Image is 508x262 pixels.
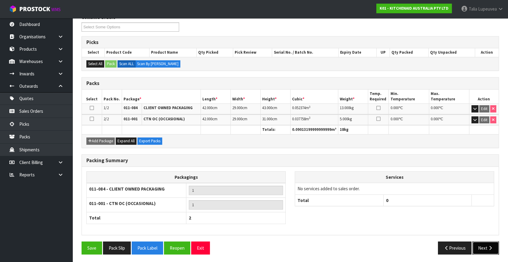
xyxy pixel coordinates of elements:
sup: 3 [309,105,310,109]
th: Height [261,90,291,104]
th: Max. Temperature [429,90,469,104]
span: 0.000 [431,116,439,122]
td: m [290,115,338,125]
span: 18 [340,127,344,132]
button: Export Packs [137,137,162,145]
small: WMS [51,7,61,12]
th: Min. Temperature [389,90,429,104]
th: Select [82,90,102,104]
th: Serial No. / Batch No. [272,48,339,57]
th: Services [295,172,494,183]
span: 42.000 [202,116,212,122]
strong: 011-084 - CLIENT OWNED PACKAGING [89,186,165,192]
td: cm [231,104,261,114]
th: Action [475,48,499,57]
button: Previous [438,241,472,254]
button: Edit [479,105,489,112]
span: Talia [469,6,477,12]
strong: 011-001 [124,116,138,122]
th: Weight [338,90,368,104]
span: 42.000 [202,105,212,110]
strong: CLIENT OWNED PACKAGING [143,105,193,110]
th: Pick Review [233,48,272,57]
sup: 3 [309,116,310,120]
th: Package [122,90,201,104]
button: Reopen [164,241,190,254]
th: Packagings [87,171,286,183]
td: ℃ [429,115,469,125]
th: Cubic [290,90,338,104]
button: Pack Slip [103,241,131,254]
td: cm [261,104,291,114]
td: ℃ [389,104,429,114]
th: Total [87,212,186,224]
span: Pack [82,10,499,259]
span: 13.000 [340,105,350,110]
th: Total [295,194,383,206]
th: Qty Unpacked [428,48,475,57]
th: Totals: [261,125,291,134]
button: Select All [86,60,104,68]
span: 43.000 [262,105,272,110]
button: Save [82,241,102,254]
strong: K01 - KITCHENAID AUSTRALIA PTY LTD [380,6,449,11]
img: cube-alt.png [9,5,17,13]
th: Expiry Date [339,48,377,57]
th: Width [231,90,261,104]
h3: Picks [86,39,494,45]
label: Scan By [PERSON_NAME] [135,60,180,68]
span: Lupeuvea [478,6,497,12]
span: 0.052374 [292,105,306,110]
span: 0.09013199999999999 [292,127,331,132]
td: kg [338,115,368,125]
button: Exit [191,241,210,254]
a: K01 - KITCHENAID AUSTRALIA PTY LTD [376,4,452,13]
td: ℃ [389,115,429,125]
span: 2/2 [104,116,109,122]
td: m [290,104,338,114]
button: Edit [479,116,489,124]
span: ProStock [19,5,50,13]
button: Add Package [86,137,115,145]
button: Expand All [116,137,137,145]
button: Next [472,241,499,254]
td: cm [201,104,231,114]
button: Pack Label [132,241,163,254]
th: Qty Packed [390,48,428,57]
th: kg [338,125,368,134]
td: kg [338,104,368,114]
th: Temp. Required [368,90,389,104]
th: Action [469,90,499,104]
h3: Packing Summary [86,158,494,163]
th: Product Name [149,48,196,57]
th: Length [201,90,231,104]
span: 1/2 [104,105,109,110]
span: Expand All [117,138,135,144]
strong: CTN OC (OCCASIONAL) [143,116,185,122]
span: 0 [386,197,388,203]
th: Qty Picked [196,48,233,57]
td: No services added to sales order. [295,183,494,194]
strong: 011-001 - CTN OC (OCCASIONAL) [89,200,156,206]
strong: 011-084 [124,105,138,110]
span: 31.000 [262,116,272,122]
td: cm [201,115,231,125]
span: 29.000 [232,105,242,110]
th: Product Code [105,48,150,57]
th: m³ [290,125,338,134]
span: 5.000 [340,116,348,122]
button: Pack [105,60,117,68]
span: 0.000 [390,116,398,122]
td: cm [261,115,291,125]
td: ℃ [429,104,469,114]
td: cm [231,115,261,125]
span: 29.000 [232,116,242,122]
span: 0.000 [390,105,398,110]
span: 2 [189,215,191,221]
th: UP [377,48,390,57]
span: 0.037758 [292,116,306,122]
h3: Packs [86,80,494,86]
span: 0.000 [431,105,439,110]
label: Scan ALL [117,60,136,68]
th: Pack No. [102,90,122,104]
